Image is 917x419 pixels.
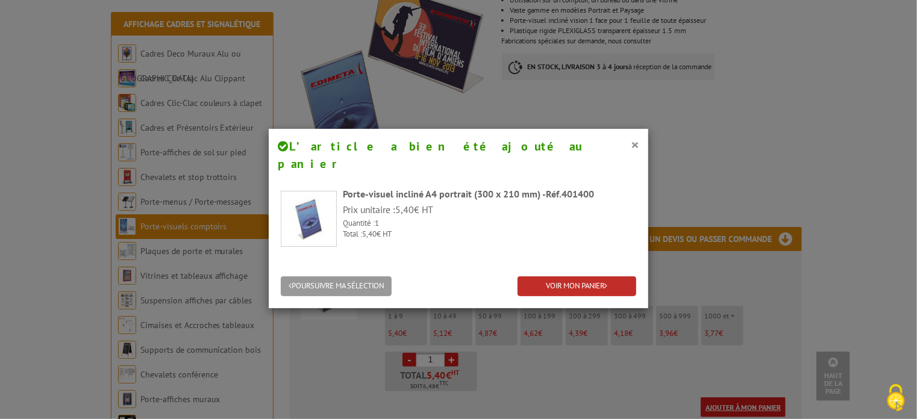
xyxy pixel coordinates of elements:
[343,218,636,229] p: Quantité :
[281,276,392,296] button: POURSUIVRE MA SÉLECTION
[518,276,636,296] a: VOIR MON PANIER
[881,383,911,413] img: Cookies (fenêtre modale)
[375,218,379,228] span: 1
[395,203,414,216] span: 5,40
[546,188,594,200] span: Réf.401400
[343,187,636,201] div: Porte-visuel incliné A4 portrait (300 x 210 mm) -
[343,229,636,240] p: Total : € HT
[278,138,639,172] h4: L’article a bien été ajouté au panier
[875,378,917,419] button: Cookies (fenêtre modale)
[631,137,639,152] button: ×
[343,203,636,217] p: Prix unitaire : € HT
[362,229,377,239] span: 5,40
